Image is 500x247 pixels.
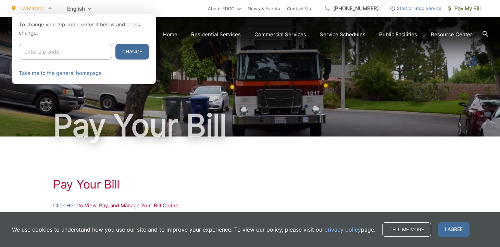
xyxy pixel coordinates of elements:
[12,225,375,234] p: We use cookies to understand how you use our site and to improve your experience. To view our pol...
[287,4,311,13] a: Contact Us
[324,225,361,234] a: privacy policy
[382,222,431,237] a: Tell me more
[448,4,481,13] span: Pay My Bill
[248,4,280,13] a: News & Events
[19,44,112,60] input: Enter zip code
[62,3,97,15] span: English
[438,222,470,237] span: I agree
[20,5,43,12] span: La Mirada
[19,21,149,37] p: To change your zip code, enter it below and press change.
[208,4,241,13] a: About EDCO
[19,69,102,77] a: Take me to the general homepage
[115,44,149,60] button: Change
